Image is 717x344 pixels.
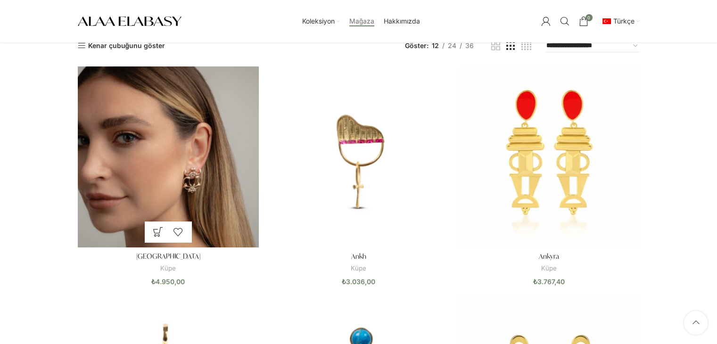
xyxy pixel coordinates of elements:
[160,264,176,273] a: Küpe
[432,41,439,49] span: 12
[186,12,536,31] div: Ana yönlendirici
[78,42,165,50] a: Kenar çubuğunu göster
[600,12,640,31] a: tr_TRTürkçe
[574,12,593,31] a: 0
[349,17,374,26] span: Mağaza
[405,41,429,51] span: Göster
[78,16,181,25] a: Site logo
[268,66,449,247] a: Ankh
[302,17,335,26] span: Koleksiyon
[429,41,442,51] a: 12
[555,12,574,31] a: Arama
[351,264,366,273] a: Küpe
[533,278,537,286] span: ₺
[342,278,346,286] span: ₺
[539,252,559,261] a: Ankyra
[602,18,611,24] img: Türkçe
[445,41,460,51] a: 24
[545,39,640,52] select: Sipariş
[384,17,420,26] span: Hakkımızda
[459,66,640,247] a: Ankyra
[541,264,557,273] a: Küpe
[506,40,515,52] a: Izgara görünümü 3
[448,41,456,49] span: 24
[151,278,156,286] span: ₺
[136,252,200,261] a: [GEOGRAPHIC_DATA]
[384,12,420,31] a: Hakkımızda
[465,41,474,49] span: 36
[521,40,531,52] a: Izgara görünümü 4
[491,40,500,52] a: Izgara görünümü 2
[349,12,374,31] a: Mağaza
[148,221,168,243] a: Sepete ekle: “Alexandria”
[78,66,259,247] a: Alexandria
[462,41,477,51] a: 36
[595,12,644,31] div: İkincil navigasyon
[302,12,340,31] a: Koleksiyon
[342,278,375,286] bdi: 3.036,00
[533,278,565,286] bdi: 3.767,40
[351,252,366,261] a: Ankh
[151,278,185,286] bdi: 4.950,00
[585,14,593,21] span: 0
[684,311,708,335] a: Başa kaydır düğmesi
[613,17,635,25] span: Türkçe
